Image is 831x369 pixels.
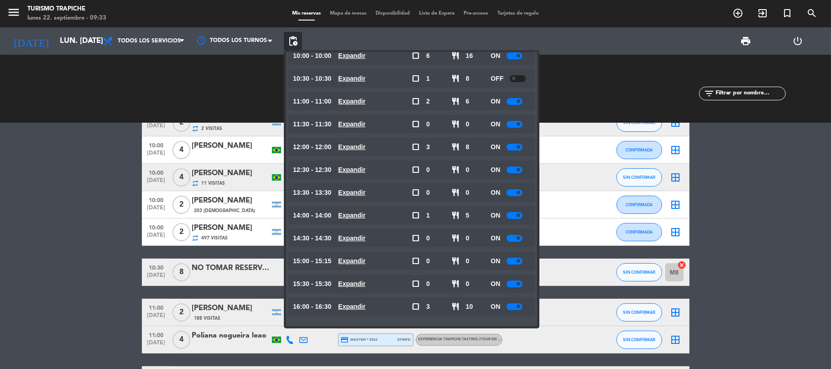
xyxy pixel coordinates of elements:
[145,140,168,150] span: 10:00
[412,211,420,219] span: check_box_outline_blank
[145,272,168,283] span: [DATE]
[287,11,325,16] span: Mis reservas
[145,177,168,188] span: [DATE]
[740,36,751,47] span: print
[491,96,500,107] span: ON
[192,167,270,179] div: [PERSON_NAME]
[623,270,655,275] span: SIN CONFIRMAR
[338,189,366,196] u: Expandir
[670,172,681,183] i: border_all
[491,119,500,130] span: ON
[293,256,331,266] span: 15:00 - 15:15
[145,312,168,323] span: [DATE]
[451,52,460,60] span: restaurant
[192,222,270,234] div: [PERSON_NAME]
[293,210,331,221] span: 14:00 - 14:00
[172,303,190,322] span: 2
[451,211,460,219] span: restaurant
[418,338,513,341] span: EXPERIENCIA TRAPICHE TASTING (TOUR EN INGLÉS)
[678,260,687,270] i: cancel
[782,8,793,19] i: turned_in_not
[617,263,662,281] button: SIN CONFIRMAR
[293,279,331,289] span: 15:30 - 15:30
[192,330,270,342] div: Poliana nogueira leao
[451,74,460,83] span: restaurant
[172,223,190,241] span: 2
[617,223,662,241] button: CONFIRMADA
[466,51,473,61] span: 16
[412,302,420,311] span: check_box_outline_blank
[451,280,460,288] span: restaurant
[451,120,460,128] span: restaurant
[192,262,270,274] div: NO TOMAR RESERVAS MASTERCLASS
[7,5,21,19] i: menu
[426,187,430,198] span: 0
[426,142,430,152] span: 3
[426,96,430,107] span: 2
[145,222,168,232] span: 10:00
[325,11,371,16] span: Mapa de mesas
[145,329,168,340] span: 11:00
[412,143,420,151] span: check_box_outline_blank
[793,36,804,47] i: power_settings_new
[412,74,420,83] span: check_box_outline_blank
[338,120,366,128] u: Expandir
[341,336,378,344] span: master * 5310
[426,73,430,84] span: 1
[426,165,430,175] span: 0
[491,301,500,312] span: ON
[293,73,331,84] span: 10:30 - 10:30
[459,11,493,16] span: Pre-acceso
[466,165,470,175] span: 0
[338,143,366,151] u: Expandir
[670,307,681,318] i: border_all
[617,303,662,322] button: SIN CONFIRMAR
[118,38,181,44] span: Todos los servicios
[293,142,331,152] span: 12:00 - 12:00
[466,96,470,107] span: 6
[145,340,168,350] span: [DATE]
[145,194,168,205] span: 10:00
[412,97,420,105] span: check_box_outline_blank
[172,168,190,187] span: 4
[491,279,500,289] span: ON
[426,301,430,312] span: 3
[412,166,420,174] span: check_box_outline_blank
[466,210,470,221] span: 5
[145,123,168,133] span: [DATE]
[426,51,430,61] span: 6
[466,279,470,289] span: 0
[491,233,500,244] span: ON
[27,5,106,14] div: Turismo Trapiche
[202,125,223,132] span: 2 Visitas
[7,31,55,51] i: [DATE]
[192,195,270,207] div: [PERSON_NAME]
[426,279,430,289] span: 0
[626,202,653,207] span: CONFIRMADA
[466,233,470,244] span: 0
[466,187,470,198] span: 0
[491,256,500,266] span: ON
[451,302,460,311] span: restaurant
[426,256,430,266] span: 0
[491,142,500,152] span: ON
[426,119,430,130] span: 0
[491,187,500,198] span: ON
[451,234,460,242] span: restaurant
[617,168,662,187] button: SIN CONFIRMAR
[338,257,366,265] u: Expandir
[7,5,21,22] button: menu
[338,280,366,287] u: Expandir
[202,180,225,187] span: 11 Visitas
[338,234,366,242] u: Expandir
[704,88,715,99] i: filter_list
[293,187,331,198] span: 13:30 - 13:30
[426,210,430,221] span: 1
[426,233,430,244] span: 0
[192,125,199,132] i: repeat
[493,11,544,16] span: Tarjetas de regalo
[293,301,331,312] span: 16:00 - 16:30
[338,75,366,82] u: Expandir
[293,119,331,130] span: 11:30 - 11:30
[145,205,168,215] span: [DATE]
